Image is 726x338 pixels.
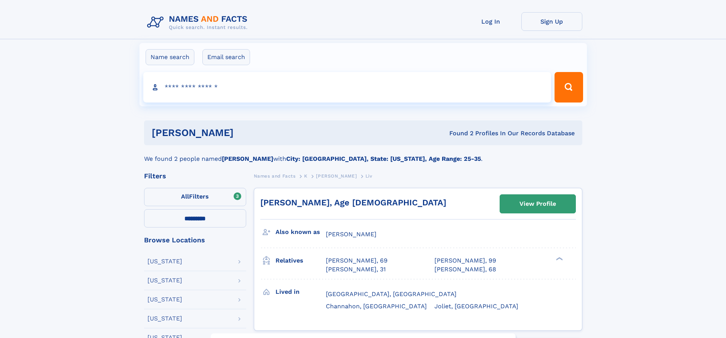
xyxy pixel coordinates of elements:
[146,49,194,65] label: Name search
[555,72,583,103] button: Search Button
[434,256,496,265] a: [PERSON_NAME], 99
[276,285,326,298] h3: Lived in
[326,303,427,310] span: Channahon, [GEOGRAPHIC_DATA]
[144,173,246,179] div: Filters
[276,226,326,239] h3: Also known as
[434,303,518,310] span: Joliet, [GEOGRAPHIC_DATA]
[304,173,308,179] span: K
[500,195,575,213] a: View Profile
[341,129,575,138] div: Found 2 Profiles In Our Records Database
[144,188,246,206] label: Filters
[144,237,246,243] div: Browse Locations
[316,173,357,179] span: [PERSON_NAME]
[147,277,182,284] div: [US_STATE]
[286,155,481,162] b: City: [GEOGRAPHIC_DATA], State: [US_STATE], Age Range: 25-35
[202,49,250,65] label: Email search
[554,256,563,261] div: ❯
[147,296,182,303] div: [US_STATE]
[181,193,189,200] span: All
[260,198,446,207] a: [PERSON_NAME], Age [DEMOGRAPHIC_DATA]
[222,155,273,162] b: [PERSON_NAME]
[144,12,254,33] img: Logo Names and Facts
[147,258,182,264] div: [US_STATE]
[147,316,182,322] div: [US_STATE]
[326,290,457,298] span: [GEOGRAPHIC_DATA], [GEOGRAPHIC_DATA]
[276,254,326,267] h3: Relatives
[304,171,308,181] a: K
[326,256,388,265] a: [PERSON_NAME], 69
[326,265,386,274] a: [PERSON_NAME], 31
[254,171,296,181] a: Names and Facts
[152,128,341,138] h1: [PERSON_NAME]
[521,12,582,31] a: Sign Up
[143,72,551,103] input: search input
[365,173,372,179] span: Liv
[519,195,556,213] div: View Profile
[316,171,357,181] a: [PERSON_NAME]
[460,12,521,31] a: Log In
[144,145,582,163] div: We found 2 people named with .
[434,265,496,274] a: [PERSON_NAME], 68
[326,231,377,238] span: [PERSON_NAME]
